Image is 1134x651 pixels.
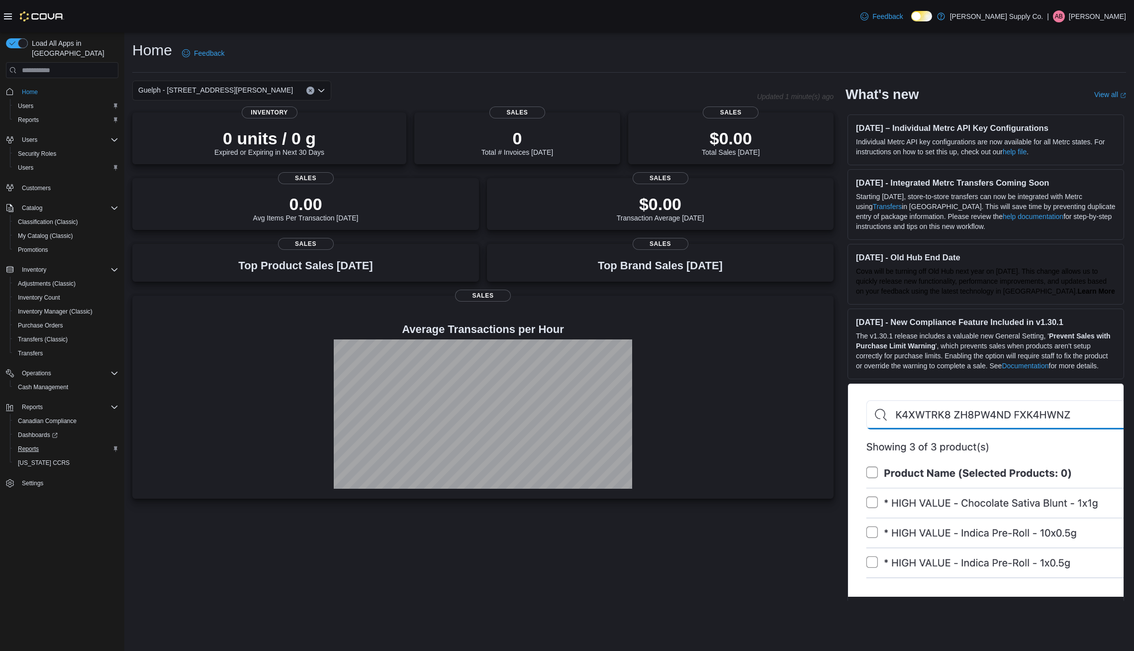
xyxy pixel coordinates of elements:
button: Reports [10,113,122,127]
span: Settings [18,477,118,489]
a: Documentation [1002,362,1048,370]
a: View allExternal link [1094,91,1126,99]
a: Transfers [872,203,902,211]
span: Purchase Orders [14,320,118,331]
span: Catalog [22,204,42,212]
span: Sales [455,290,511,302]
a: help documentation [1003,213,1063,220]
span: Home [22,88,38,96]
span: My Catalog (Classic) [14,230,118,242]
span: Promotions [14,244,118,256]
span: [US_STATE] CCRS [18,459,70,467]
a: Adjustments (Classic) [14,278,80,290]
a: Feedback [178,43,228,63]
button: Operations [18,367,55,379]
span: Sales [278,172,334,184]
a: Users [14,100,37,112]
span: Promotions [18,246,48,254]
button: Operations [2,366,122,380]
span: Reports [18,445,39,453]
button: Clear input [306,87,314,95]
span: Transfers [14,347,118,359]
span: Sales [633,172,688,184]
div: Avg Items Per Transaction [DATE] [253,194,359,222]
span: Transfers (Classic) [14,333,118,345]
span: Reports [14,114,118,126]
a: Transfers [14,347,47,359]
span: Guelph - [STREET_ADDRESS][PERSON_NAME] [138,84,293,96]
span: Security Roles [18,150,56,158]
a: Feedback [856,6,907,26]
span: Users [18,102,33,110]
span: Inventory Manager (Classic) [18,308,93,316]
p: Individual Metrc API key configurations are now available for all Metrc states. For instructions ... [856,137,1116,157]
span: Users [22,136,37,144]
span: Dashboards [14,429,118,441]
span: Washington CCRS [14,457,118,469]
a: Inventory Manager (Classic) [14,306,96,318]
button: Users [2,133,122,147]
span: Reports [18,116,39,124]
span: Sales [703,107,758,118]
button: Settings [2,476,122,490]
button: Adjustments (Classic) [10,277,122,291]
a: Dashboards [14,429,62,441]
button: Classification (Classic) [10,215,122,229]
span: Security Roles [14,148,118,160]
span: Catalog [18,202,118,214]
a: Cash Management [14,381,72,393]
span: Settings [22,479,43,487]
span: Cash Management [14,381,118,393]
a: Users [14,162,37,174]
a: Security Roles [14,148,60,160]
span: Home [18,85,118,98]
a: Settings [18,477,47,489]
span: Users [18,134,118,146]
button: My Catalog (Classic) [10,229,122,243]
button: Users [10,99,122,113]
div: Total Sales [DATE] [702,128,759,156]
p: Updated 1 minute(s) ago [757,93,834,101]
h3: Top Product Sales [DATE] [238,260,373,272]
p: Starting [DATE], store-to-store transfers can now be integrated with Metrc using in [GEOGRAPHIC_D... [856,192,1116,231]
button: Reports [18,401,47,413]
h3: [DATE] - Integrated Metrc Transfers Coming Soon [856,178,1116,188]
div: Total # Invoices [DATE] [481,128,553,156]
a: Classification (Classic) [14,216,82,228]
a: Canadian Compliance [14,415,81,427]
a: Promotions [14,244,52,256]
span: Feedback [194,48,224,58]
p: 0.00 [253,194,359,214]
span: AB [1055,10,1063,22]
button: Catalog [2,201,122,215]
button: Users [18,134,41,146]
button: Inventory Count [10,291,122,305]
span: Sales [489,107,545,118]
a: My Catalog (Classic) [14,230,77,242]
span: Users [14,162,118,174]
a: Customers [18,182,55,194]
span: My Catalog (Classic) [18,232,73,240]
span: Load All Apps in [GEOGRAPHIC_DATA] [28,38,118,58]
a: Reports [14,114,43,126]
button: Reports [2,400,122,414]
span: Dashboards [18,431,58,439]
p: [PERSON_NAME] Supply Co. [950,10,1043,22]
button: Customers [2,181,122,195]
button: Home [2,84,122,99]
h3: [DATE] – Individual Metrc API Key Configurations [856,123,1116,133]
span: Adjustments (Classic) [14,278,118,290]
div: Ameel Bachir [1053,10,1065,22]
button: Promotions [10,243,122,257]
div: Transaction Average [DATE] [617,194,704,222]
button: Transfers [10,346,122,360]
h3: [DATE] - Old Hub End Date [856,252,1116,262]
span: Sales [278,238,334,250]
span: Operations [22,369,51,377]
a: Learn More [1077,287,1115,295]
button: Inventory Manager (Classic) [10,305,122,319]
button: Catalog [18,202,46,214]
span: Reports [22,403,43,411]
a: Dashboards [10,428,122,442]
